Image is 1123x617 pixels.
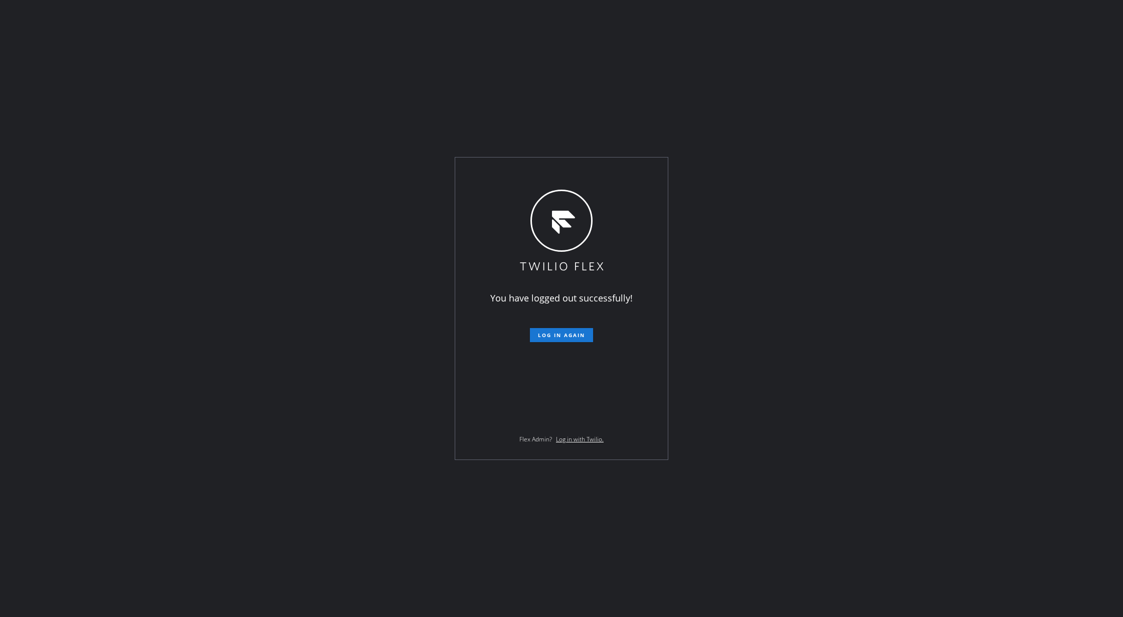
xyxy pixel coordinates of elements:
span: Log in again [538,332,585,339]
button: Log in again [530,328,593,342]
a: Log in with Twilio. [556,435,604,443]
span: Flex Admin? [519,435,552,443]
span: You have logged out successfully! [490,292,633,304]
